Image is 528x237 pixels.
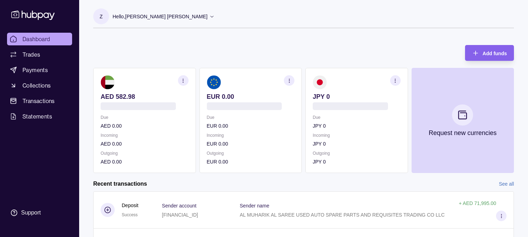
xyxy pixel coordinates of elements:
span: Statements [23,112,52,121]
p: JPY 0 [313,93,401,101]
p: Request new currencies [429,129,497,137]
p: Due [207,114,295,121]
a: Support [7,205,72,220]
p: Outgoing [313,149,401,157]
p: AED 0.00 [101,158,189,166]
span: Add funds [483,51,507,56]
p: AL MUHARIK AL SAREE USED AUTO SPARE PARTS AND REQUISITES TRADING CO LLC [240,212,445,218]
img: jp [313,75,327,89]
p: Due [101,114,189,121]
span: Success [122,212,138,217]
p: EUR 0.00 [207,122,295,130]
img: ae [101,75,115,89]
p: Outgoing [101,149,189,157]
span: Collections [23,81,51,90]
p: [FINANCIAL_ID] [162,212,198,218]
p: Sender name [240,203,269,209]
p: + AED 71,995.00 [459,200,496,206]
p: Incoming [313,132,401,139]
a: Trades [7,48,72,61]
span: Dashboard [23,35,50,43]
p: Incoming [101,132,189,139]
p: EUR 0.00 [207,140,295,148]
p: Z [100,13,103,20]
p: JPY 0 [313,122,401,130]
p: Outgoing [207,149,295,157]
p: Deposit [122,201,138,209]
img: eu [207,75,221,89]
a: Dashboard [7,33,72,45]
button: Add funds [465,45,514,61]
p: AED 582.98 [101,93,189,101]
p: EUR 0.00 [207,158,295,166]
a: Transactions [7,95,72,107]
div: Support [21,209,41,217]
p: JPY 0 [313,140,401,148]
p: Due [313,114,401,121]
p: AED 0.00 [101,140,189,148]
a: Payments [7,64,72,76]
button: Request new currencies [412,68,514,173]
p: Incoming [207,132,295,139]
p: Sender account [162,203,196,209]
p: JPY 0 [313,158,401,166]
span: Payments [23,66,48,74]
span: Transactions [23,97,55,105]
h2: Recent transactions [93,180,147,188]
a: See all [499,180,514,188]
p: Hello, [PERSON_NAME] [PERSON_NAME] [113,13,208,20]
span: Trades [23,50,40,59]
a: Collections [7,79,72,92]
p: AED 0.00 [101,122,189,130]
p: EUR 0.00 [207,93,295,101]
a: Statements [7,110,72,123]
